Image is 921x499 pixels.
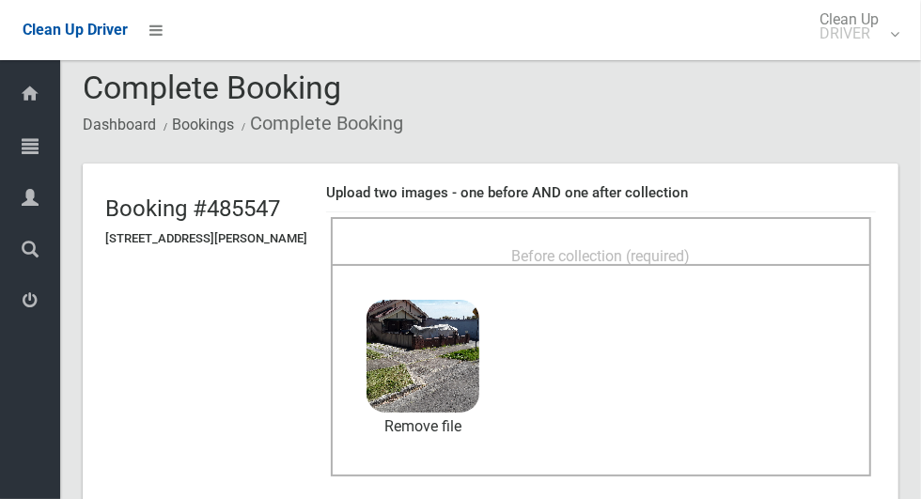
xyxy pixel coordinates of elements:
small: DRIVER [820,26,879,40]
span: Before collection (required) [512,247,691,265]
span: Clean Up Driver [23,21,128,39]
span: Complete Booking [83,69,341,106]
h2: Booking #485547 [105,196,307,221]
h4: Upload two images - one before AND one after collection [326,185,876,201]
a: Bookings [172,116,234,133]
a: Remove file [367,413,479,441]
a: Clean Up Driver [23,16,128,44]
li: Complete Booking [237,106,403,141]
h5: [STREET_ADDRESS][PERSON_NAME] [105,232,307,245]
span: Clean Up [810,12,898,40]
a: Dashboard [83,116,156,133]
